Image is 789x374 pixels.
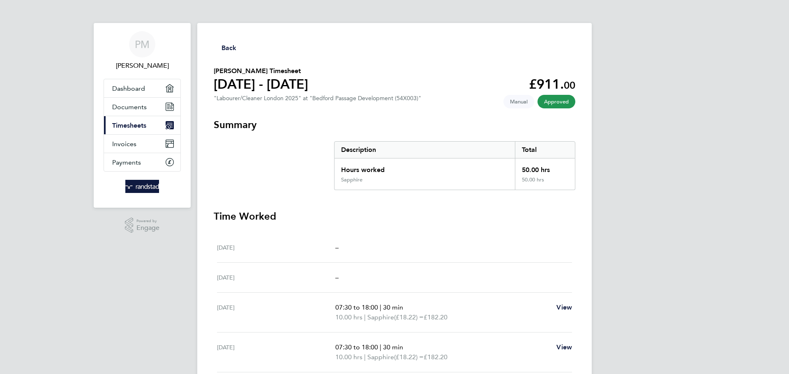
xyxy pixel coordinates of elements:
[515,177,575,190] div: 50.00 hrs
[217,342,335,362] div: [DATE]
[214,210,575,223] h3: Time Worked
[136,218,159,225] span: Powered by
[538,95,575,108] span: This timesheet has been approved.
[341,177,362,183] div: Sapphire
[214,66,308,76] h2: [PERSON_NAME] Timesheet
[335,243,339,251] span: –
[112,158,141,166] span: Payments
[335,343,378,351] span: 07:30 to 18:00
[104,116,180,134] a: Timesheets
[367,312,394,322] span: Sapphire
[214,76,308,92] h1: [DATE] - [DATE]
[214,118,575,131] h3: Summary
[335,142,515,158] div: Description
[556,303,572,312] a: View
[424,353,448,361] span: £182.20
[364,353,366,361] span: |
[135,39,150,50] span: PM
[112,122,146,129] span: Timesheets
[503,95,534,108] span: This timesheet was manually created.
[125,218,160,233] a: Powered byEngage
[112,140,136,148] span: Invoices
[564,79,575,91] span: 00
[104,180,181,193] a: Go to home page
[104,98,180,116] a: Documents
[515,142,575,158] div: Total
[125,180,159,193] img: randstad-logo-retina.png
[112,85,145,92] span: Dashboard
[214,43,237,53] button: Back
[380,303,381,311] span: |
[104,31,181,71] a: PM[PERSON_NAME]
[556,342,572,352] a: View
[104,135,180,153] a: Invoices
[394,353,424,361] span: (£18.22) =
[104,61,181,71] span: Patrick Madu
[104,79,180,97] a: Dashboard
[335,273,339,281] span: –
[335,313,362,321] span: 10.00 hrs
[380,343,381,351] span: |
[529,76,575,92] app-decimal: £911.
[335,303,378,311] span: 07:30 to 18:00
[214,95,421,102] div: "Labourer/Cleaner London 2025" at "Bedford Passage Development (54X003)"
[334,141,575,190] div: Summary
[221,43,237,53] span: Back
[556,303,572,311] span: View
[94,23,191,208] nav: Main navigation
[383,343,403,351] span: 30 min
[112,103,147,111] span: Documents
[556,343,572,351] span: View
[136,225,159,232] span: Engage
[364,313,366,321] span: |
[335,353,362,361] span: 10.00 hrs
[367,352,394,362] span: Sapphire
[217,273,335,282] div: [DATE]
[335,158,515,177] div: Hours worked
[394,313,424,321] span: (£18.22) =
[217,243,335,252] div: [DATE]
[217,303,335,322] div: [DATE]
[424,313,448,321] span: £182.20
[515,158,575,177] div: 50.00 hrs
[104,153,180,171] a: Payments
[383,303,403,311] span: 30 min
